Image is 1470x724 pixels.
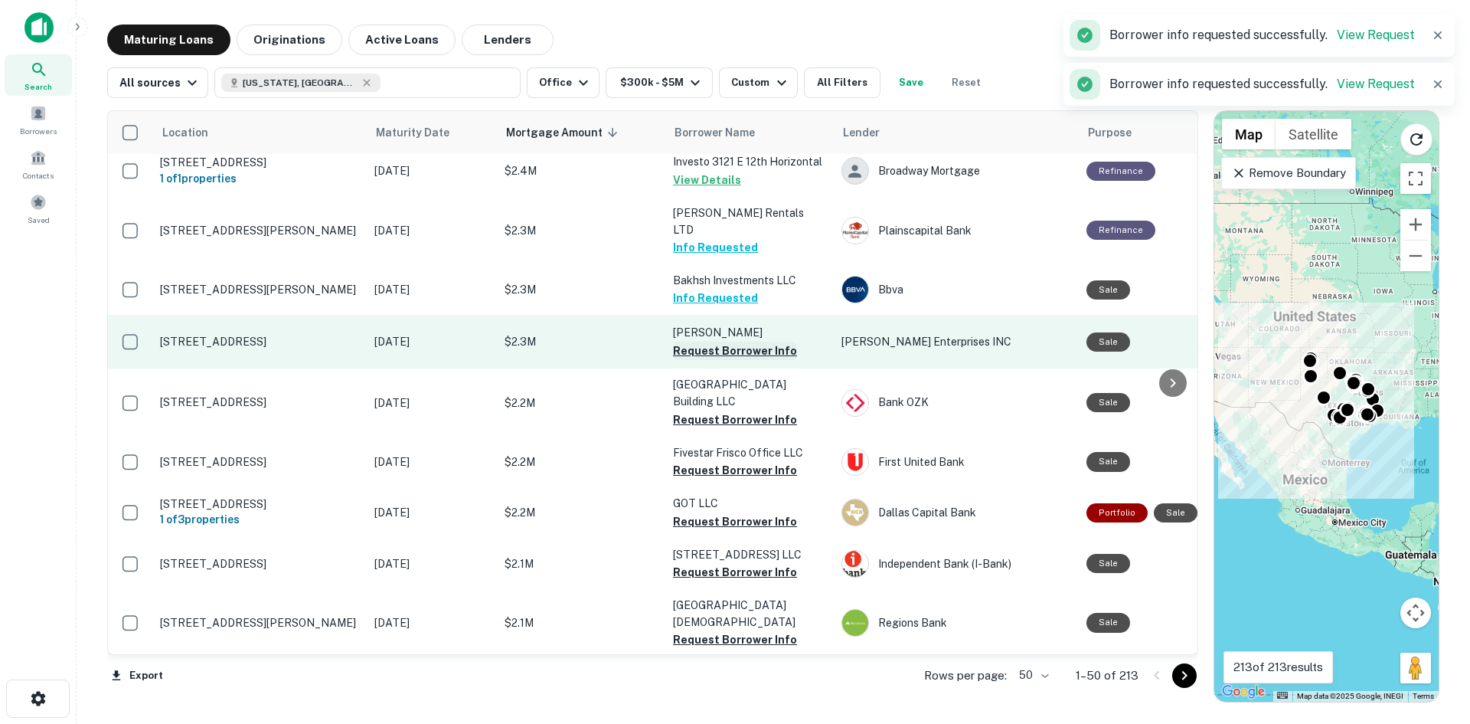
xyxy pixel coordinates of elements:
[1109,26,1415,44] p: Borrower info requested successfully.
[1086,393,1130,412] div: Sale
[843,123,880,142] span: Lender
[374,333,489,350] p: [DATE]
[107,664,167,687] button: Export
[673,444,826,461] p: Fivestar Frisco Office LLC
[842,390,868,416] img: picture
[119,74,201,92] div: All sources
[731,74,790,92] div: Custom
[673,153,826,170] p: Investo 3121 E 12th Horizontal
[1154,503,1197,523] div: Sale
[1086,162,1155,181] div: This loan purpose was for refinancing
[152,111,367,154] th: Location
[673,513,797,531] button: Request Borrower Info
[1393,601,1470,675] iframe: Chat Widget
[1172,663,1197,688] button: Go to next page
[505,222,658,239] p: $2.3M
[673,597,826,631] p: [GEOGRAPHIC_DATA][DEMOGRAPHIC_DATA]
[505,504,658,521] p: $2.2M
[1222,119,1276,149] button: Show street map
[1086,280,1130,300] div: Sale
[243,76,358,90] span: [US_STATE], [GEOGRAPHIC_DATA]
[1297,692,1403,700] span: Map data ©2025 Google, INEGI
[374,281,489,298] p: [DATE]
[1218,682,1269,702] img: Google
[1337,28,1415,42] a: View Request
[1086,221,1155,240] div: This loan purpose was for refinancing
[1337,77,1415,91] a: View Request
[107,67,208,98] button: All sources
[665,111,834,154] th: Borrower Name
[1086,333,1130,352] div: Sale
[1218,682,1269,702] a: Open this area in Google Maps (opens a new window)
[23,169,54,182] span: Contacts
[673,289,758,307] button: Info Requested
[1086,452,1130,471] div: Sale
[20,125,57,137] span: Borrowers
[1233,658,1323,676] p: 213 of 213 results
[673,546,826,563] p: [STREET_ADDRESS] LLC
[160,395,359,409] p: [STREET_ADDRESS]
[160,497,359,511] p: [STREET_ADDRESS]
[237,25,342,55] button: Originations
[5,54,72,96] a: Search
[462,25,554,55] button: Lenders
[1400,123,1432,156] button: Reload search area
[673,495,826,512] p: GOT LLC
[505,395,658,411] p: $2.2M
[1086,554,1130,573] div: Sale
[924,667,1007,685] p: Rows per page:
[841,448,1071,476] div: First United Bank
[374,395,489,411] p: [DATE]
[1076,667,1138,685] p: 1–50 of 213
[5,188,72,229] div: Saved
[24,12,54,43] img: capitalize-icon.png
[505,333,658,350] p: $2.3M
[673,171,741,189] button: View Details
[505,454,658,470] p: $2.2M
[1214,111,1439,702] div: 0 0
[376,123,469,142] span: Maturity Date
[673,342,797,360] button: Request Borrower Info
[162,123,208,142] span: Location
[5,143,72,185] a: Contacts
[673,631,797,649] button: Request Borrower Info
[160,616,359,630] p: [STREET_ADDRESS][PERSON_NAME]
[842,218,868,244] img: picture
[834,111,1079,154] th: Lender
[842,610,868,636] img: picture
[841,276,1071,303] div: Bbva
[505,281,658,298] p: $2.3M
[214,67,521,98] button: [US_STATE], [GEOGRAPHIC_DATA]
[1013,664,1051,686] div: 50
[5,99,72,140] div: Borrowers
[841,157,1071,185] div: Broadway Mortgage
[374,162,489,179] p: [DATE]
[841,333,1071,350] p: [PERSON_NAME] Enterprises INC
[374,555,489,572] p: [DATE]
[1079,111,1230,154] th: Purpose
[160,283,359,296] p: [STREET_ADDRESS][PERSON_NAME]
[1400,598,1431,628] button: Map camera controls
[841,550,1071,578] div: Independent Bank (i-bank)
[673,376,826,410] p: [GEOGRAPHIC_DATA] Building LLC
[804,67,880,98] button: All Filters
[842,277,868,303] img: picture
[160,156,359,169] p: [STREET_ADDRESS]
[842,500,868,526] img: picture
[505,162,658,179] p: $2.4M
[505,614,658,631] p: $2.1M
[719,67,797,98] button: Custom
[1400,241,1431,271] button: Zoom out
[506,123,622,142] span: Mortgage Amount
[28,214,50,226] span: Saved
[527,67,599,98] button: Office
[673,238,758,257] button: Info Requested
[841,389,1071,417] div: Bank OZK
[367,111,497,154] th: Maturity Date
[374,454,489,470] p: [DATE]
[1109,75,1415,93] p: Borrower info requested successfully.
[497,111,665,154] th: Mortgage Amount
[841,609,1071,637] div: Regions Bank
